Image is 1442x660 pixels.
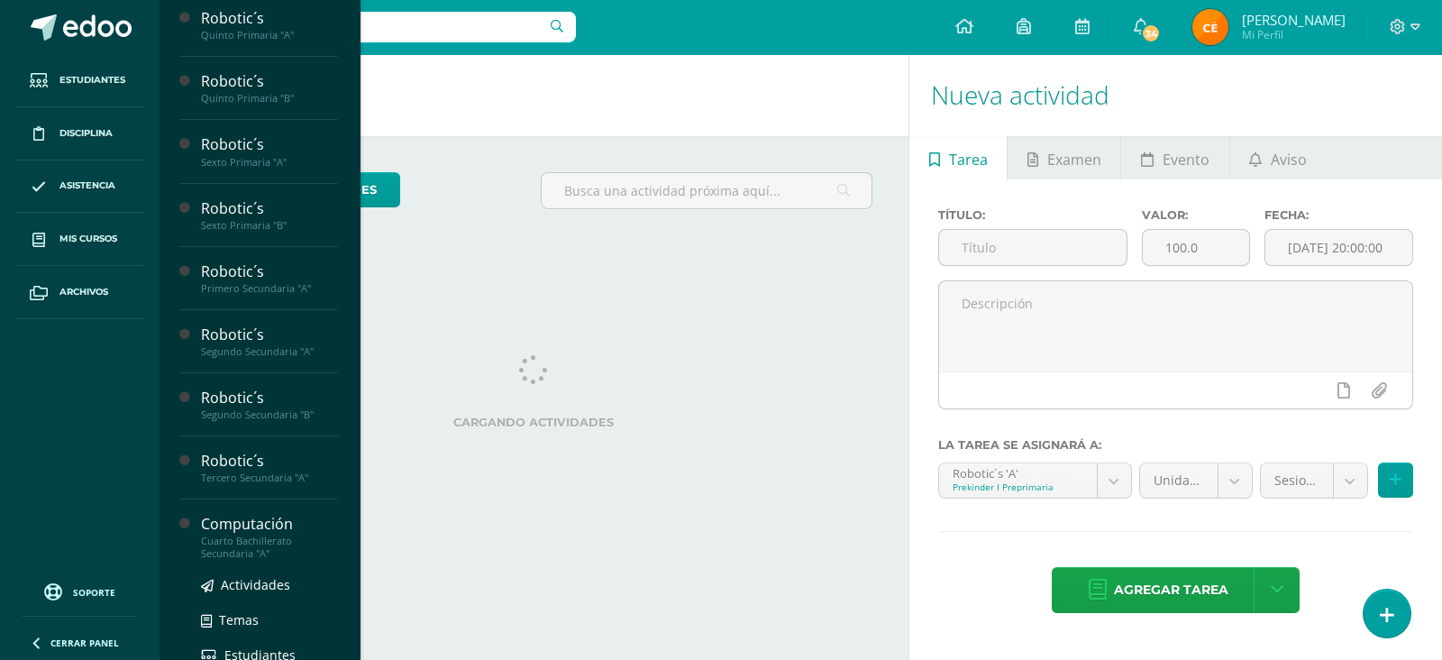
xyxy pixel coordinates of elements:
span: Mis cursos [59,232,117,246]
a: Actividades [201,574,338,595]
div: Robotic´s [201,388,338,408]
input: Busca un usuario... [170,12,576,42]
span: Examen [1047,138,1101,181]
div: Robotic´s [201,198,338,219]
span: Sesiones de Aprendizaje (100.0%) [1274,463,1319,498]
a: Robotic´sSegundo Secundaria "B" [201,388,338,421]
span: Disciplina [59,126,113,141]
h1: Nueva actividad [931,54,1420,136]
a: Robotic´sQuinto Primaria "B" [201,71,338,105]
a: Robotic´sPrimero Secundaria "A" [201,261,338,295]
span: Archivos [59,285,108,299]
div: Computación [201,514,338,535]
div: Segundo Secundaria "A" [201,345,338,358]
label: La tarea se asignará a: [938,438,1413,452]
a: Unidad 4 [1140,463,1252,498]
div: Quinto Primaria "B" [201,92,338,105]
span: Aviso [1271,138,1307,181]
a: Robotic´sTercero Secundaria "A" [201,451,338,484]
a: Tarea [909,136,1007,179]
a: Evento [1121,136,1228,179]
div: Robotic´s [201,71,338,92]
input: Fecha de entrega [1265,230,1412,265]
div: Robotic´s [201,134,338,155]
label: Título: [938,208,1127,222]
a: Robotic´sQuinto Primaria "A" [201,8,338,41]
div: Sexto Primaria "B" [201,219,338,232]
span: Unidad 4 [1154,463,1204,498]
span: Agregar tarea [1114,568,1228,612]
span: Tarea [949,138,988,181]
a: Robotic´sSegundo Secundaria "A" [201,325,338,358]
div: Robotic´s [201,451,338,472]
a: Robotic´sSexto Primaria "A" [201,134,338,168]
a: ComputaciónCuarto Bachillerato Secundaria "A" [201,514,338,560]
span: Actividades [221,576,290,593]
div: Primero Secundaria "A" [201,282,338,295]
a: Robotic´s 'A'Prekinder I Preprimaria [939,463,1131,498]
span: Evento [1163,138,1209,181]
div: Segundo Secundaria "B" [201,408,338,421]
label: Cargando actividades [195,416,872,429]
input: Puntos máximos [1143,230,1249,265]
img: cfc25c43dff16dc235c7f9625a6a0915.png [1192,9,1228,45]
span: Cerrar panel [50,637,119,649]
a: Disciplina [14,107,144,160]
div: Sexto Primaria "A" [201,156,338,169]
span: Temas [219,611,259,628]
input: Título [939,230,1127,265]
label: Fecha: [1264,208,1413,222]
div: Prekinder I Preprimaria [953,481,1083,493]
div: Robotic´s [201,261,338,282]
a: Temas [201,610,338,630]
div: Robotic´s 'A' [953,463,1083,481]
span: Soporte [73,586,115,599]
div: Cuarto Bachillerato Secundaria "A" [201,535,338,560]
div: Robotic´s [201,325,338,345]
span: Mi Perfil [1242,27,1346,42]
h1: Actividades [180,54,887,136]
a: Asistencia [14,160,144,214]
a: Archivos [14,266,144,319]
a: Examen [1008,136,1120,179]
div: Quinto Primaria "A" [201,29,338,41]
label: Valor: [1142,208,1250,222]
span: 34 [1141,23,1161,43]
a: Sesiones de Aprendizaje (100.0%) [1261,463,1367,498]
a: Estudiantes [14,54,144,107]
a: Soporte [22,579,137,603]
div: Tercero Secundaria "A" [201,472,338,484]
span: [PERSON_NAME] [1242,11,1346,29]
div: Robotic´s [201,8,338,29]
a: Robotic´sSexto Primaria "B" [201,198,338,232]
input: Busca una actividad próxima aquí... [542,173,872,208]
a: Mis cursos [14,213,144,266]
span: Estudiantes [59,73,125,87]
a: Aviso [1230,136,1327,179]
span: Asistencia [59,179,115,193]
